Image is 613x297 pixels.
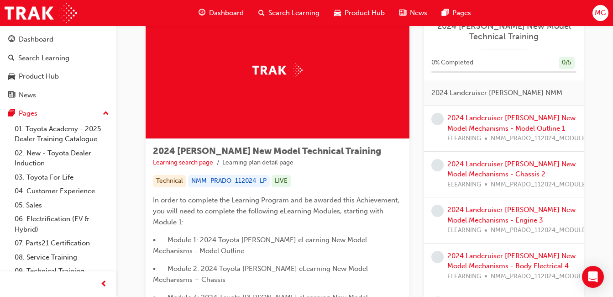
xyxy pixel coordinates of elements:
[491,271,593,282] span: NMM_PRADO_112024_MODULE_4
[447,271,481,282] span: ELEARNING
[447,160,576,179] a: 2024 Landcruiser [PERSON_NAME] New Model Mechanisms - Chassis 2
[8,110,15,118] span: pages-icon
[410,8,427,18] span: News
[272,175,291,187] div: LIVE
[491,180,593,190] span: NMM_PRADO_112024_MODULE_2
[431,113,444,125] span: learningRecordVerb_NONE-icon
[8,54,15,63] span: search-icon
[4,105,113,122] button: Pages
[327,4,392,22] a: car-iconProduct Hub
[334,7,341,19] span: car-icon
[435,4,478,22] a: pages-iconPages
[11,250,113,265] a: 08. Service Training
[442,7,449,19] span: pages-icon
[5,3,77,23] img: Trak
[153,196,401,226] span: In order to complete the Learning Program and be awarded this Achievement, you will need to compl...
[431,251,444,263] span: learningRecordVerb_NONE-icon
[19,90,36,101] div: News
[582,266,604,288] div: Open Intercom Messenger
[11,122,113,146] a: 01. Toyota Academy - 2025 Dealer Training Catalogue
[447,252,576,270] a: 2024 Landcruiser [PERSON_NAME] New Model Mechanisms - Body Electrical 4
[258,7,265,19] span: search-icon
[431,205,444,217] span: learningRecordVerb_NONE-icon
[559,57,575,69] div: 0 / 5
[4,29,113,105] button: DashboardSearch LearningProduct HubNews
[447,114,576,133] a: 2024 Landcruiser [PERSON_NAME] New Model Mechanisms - Model Outline 1
[18,53,69,64] div: Search Learning
[345,8,385,18] span: Product Hub
[19,71,59,82] div: Product Hub
[447,133,481,144] span: ELEARNING
[592,5,608,21] button: MG
[11,264,113,278] a: 09. Technical Training
[153,265,370,284] span: • Module 2: 2024 Toyota [PERSON_NAME] eLearning New Model Mechanisms – Chassis
[153,236,369,255] span: • Module 1: 2024 Toyota [PERSON_NAME] eLearning New Model Mechanisms - Model Outline
[251,4,327,22] a: search-iconSearch Learning
[8,36,15,44] span: guage-icon
[431,21,576,42] a: 2024 [PERSON_NAME] New Model Technical Training
[447,225,481,236] span: ELEARNING
[268,8,320,18] span: Search Learning
[11,146,113,170] a: 02. New - Toyota Dealer Induction
[431,58,473,68] span: 0 % Completed
[4,50,113,67] a: Search Learning
[447,206,576,224] a: 2024 Landcruiser [PERSON_NAME] New Model Mechanisms - Engine 3
[19,34,53,45] div: Dashboard
[11,212,113,236] a: 06. Electrification (EV & Hybrid)
[188,175,270,187] div: NMM_PRADO_112024_LP
[11,170,113,185] a: 03. Toyota For Life
[452,8,471,18] span: Pages
[153,175,186,187] div: Technical
[11,236,113,250] a: 07. Parts21 Certification
[199,7,205,19] span: guage-icon
[491,133,592,144] span: NMM_PRADO_112024_MODULE_1
[19,108,37,119] div: Pages
[209,8,244,18] span: Dashboard
[4,68,113,85] a: Product Hub
[8,91,15,100] span: news-icon
[153,146,381,156] span: 2024 [PERSON_NAME] New Model Technical Training
[11,198,113,212] a: 05. Sales
[252,63,303,77] img: Trak
[222,158,293,168] li: Learning plan detail page
[491,225,593,236] span: NMM_PRADO_112024_MODULE_3
[153,159,213,166] a: Learning search page
[399,7,406,19] span: news-icon
[447,180,481,190] span: ELEARNING
[4,31,113,48] a: Dashboard
[4,87,113,104] a: News
[595,8,606,18] span: MG
[11,184,113,198] a: 04. Customer Experience
[392,4,435,22] a: news-iconNews
[8,73,15,81] span: car-icon
[100,279,107,290] span: prev-icon
[431,159,444,171] span: learningRecordVerb_NONE-icon
[191,4,251,22] a: guage-iconDashboard
[431,88,562,98] span: 2024 Landcruiser [PERSON_NAME] NMM
[103,108,109,120] span: up-icon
